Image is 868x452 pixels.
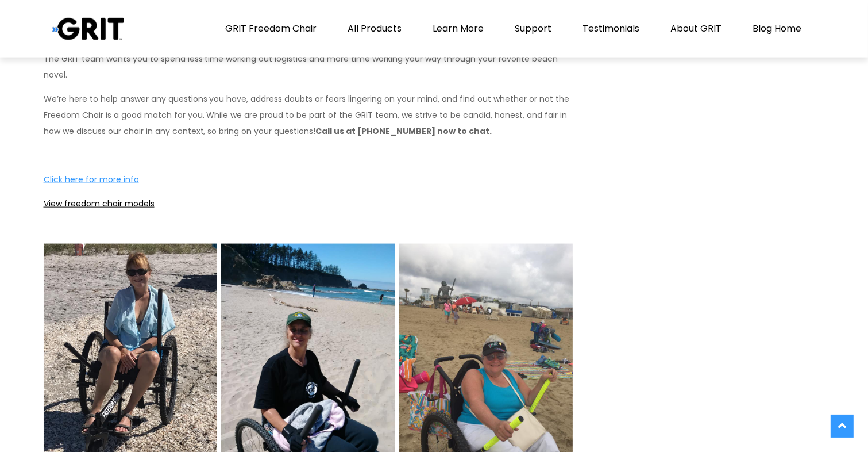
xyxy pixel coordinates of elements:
strong: Call us at [PHONE_NUMBER] now to chat. [316,125,492,137]
a: Click here for more info [44,174,139,185]
a: View freedom chair models [44,198,155,209]
p: We’re here to help answer any questions you have, address doubts or fears lingering on your mind,... [44,91,573,139]
img: Grit Blog [52,17,124,41]
p: The GRIT team wants you to spend less time working out logistics and more time working your way t... [44,51,573,83]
